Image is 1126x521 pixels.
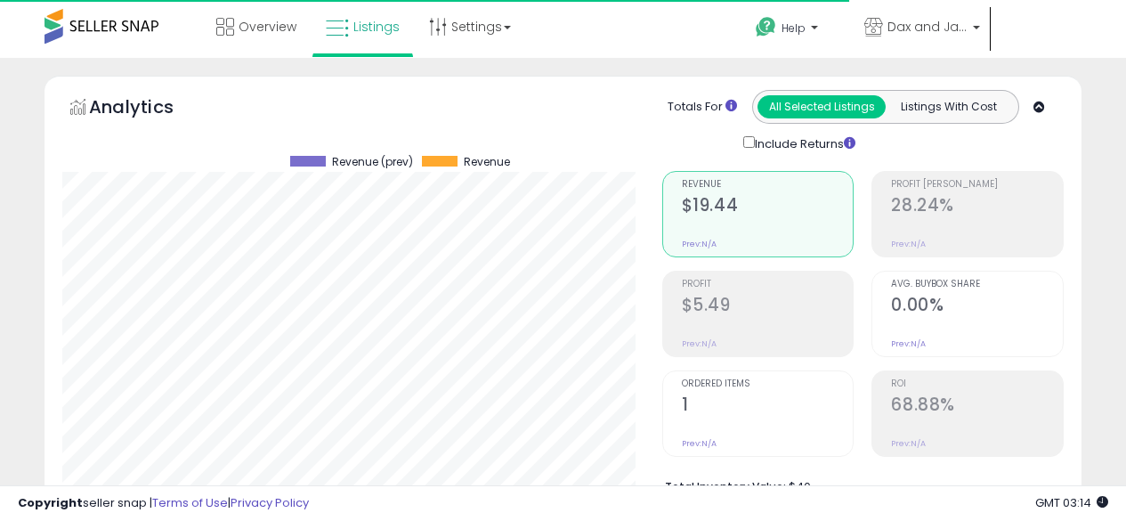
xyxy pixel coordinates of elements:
[891,438,926,449] small: Prev: N/A
[353,18,400,36] span: Listings
[891,180,1063,190] span: Profit [PERSON_NAME]
[741,3,848,58] a: Help
[464,156,510,168] span: Revenue
[730,133,877,153] div: Include Returns
[755,16,777,38] i: Get Help
[18,495,309,512] div: seller snap | |
[18,494,83,511] strong: Copyright
[891,239,926,249] small: Prev: N/A
[891,195,1063,219] h2: 28.24%
[682,295,854,319] h2: $5.49
[682,195,854,219] h2: $19.44
[682,180,854,190] span: Revenue
[152,494,228,511] a: Terms of Use
[231,494,309,511] a: Privacy Policy
[891,395,1063,419] h2: 68.88%
[332,156,413,168] span: Revenue (prev)
[1035,494,1108,511] span: 2025-08-17 03:14 GMT
[891,280,1063,289] span: Avg. Buybox Share
[887,18,968,36] span: Dax and Jade Co.
[665,479,786,494] b: Total Inventory Value:
[682,280,854,289] span: Profit
[891,295,1063,319] h2: 0.00%
[885,95,1013,118] button: Listings With Cost
[891,379,1063,389] span: ROI
[682,338,717,349] small: Prev: N/A
[682,379,854,389] span: Ordered Items
[89,94,208,124] h5: Analytics
[239,18,296,36] span: Overview
[682,395,854,419] h2: 1
[757,95,886,118] button: All Selected Listings
[782,20,806,36] span: Help
[682,239,717,249] small: Prev: N/A
[891,338,926,349] small: Prev: N/A
[665,475,1050,496] li: $40
[668,99,737,116] div: Totals For
[682,438,717,449] small: Prev: N/A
